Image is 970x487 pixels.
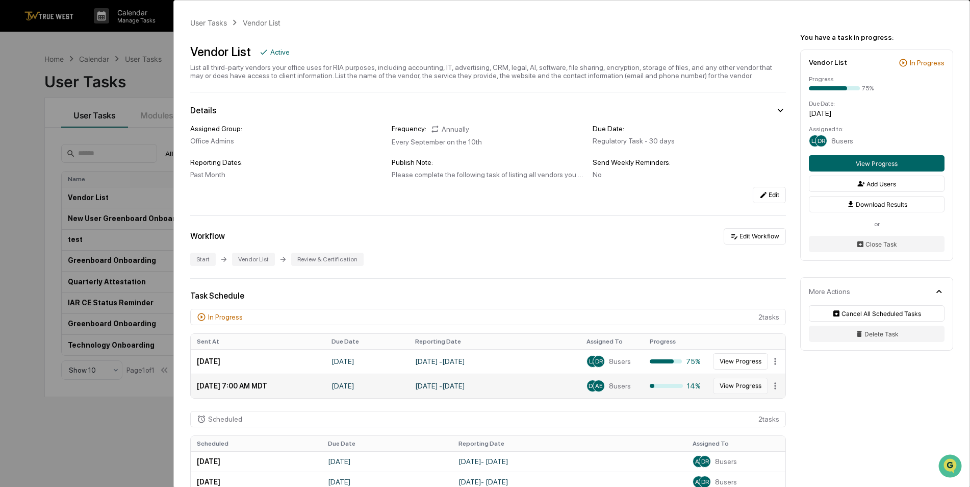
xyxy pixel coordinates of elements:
[715,478,737,486] span: 8 users
[232,253,275,266] div: Vendor List
[809,221,945,228] div: or
[695,458,703,465] span: AE
[10,130,18,138] div: 🖐️
[809,100,945,107] div: Due Date:
[270,48,290,56] div: Active
[595,382,603,389] span: AE
[190,158,384,166] div: Reporting Dates:
[173,81,186,93] button: Start new chat
[190,171,384,179] div: Past Month
[6,125,70,143] a: 🖐️Preclearance
[409,334,580,349] th: Reporting Date
[409,374,580,398] td: [DATE] - [DATE]
[392,171,585,179] div: Please complete the following task of listing all vendors you use in your RIA business. This requ...
[74,130,82,138] div: 🗄️
[10,149,18,157] div: 🔎
[593,125,786,133] div: Due Date:
[191,374,325,398] td: [DATE] 7:00 AM MDT
[10,78,29,96] img: 1746055101610-c473b297-6a78-478c-a979-82029cc54cd1
[715,457,737,466] span: 8 users
[6,144,68,162] a: 🔎Data Lookup
[191,436,321,451] th: Scheduled
[937,453,965,481] iframe: Open customer support
[809,305,945,322] button: Cancel All Scheduled Tasks
[809,196,945,212] button: Download Results
[392,158,585,166] div: Publish Note:
[595,358,603,365] span: DR
[20,148,64,158] span: Data Lookup
[452,451,686,472] td: [DATE] - [DATE]
[811,137,819,144] span: LA
[208,313,243,321] div: In Progress
[589,382,597,389] span: DD
[593,158,786,166] div: Send Weekly Reminders:
[35,88,129,96] div: We're available if you need us!
[191,334,325,349] th: Sent At
[695,478,703,485] span: AE
[713,378,768,394] button: View Progress
[809,58,847,66] div: Vendor List
[430,125,469,134] div: Annually
[701,458,709,465] span: DR
[392,125,426,134] div: Frequency:
[809,287,850,296] div: More Actions
[190,291,786,301] div: Task Schedule
[35,78,167,88] div: Start new chat
[800,33,953,41] div: You have a task in progress:
[190,253,216,266] div: Start
[10,21,186,38] p: How can we help?
[831,137,853,145] span: 8 users
[322,451,452,472] td: [DATE]
[190,125,384,133] div: Assigned Group:
[809,236,945,252] button: Close Task
[190,63,786,80] div: List all third-party vendors your office uses for RIA purposes, including accounting, IT, adverti...
[818,137,825,144] span: DR
[20,129,66,139] span: Preclearance
[713,353,768,370] button: View Progress
[609,357,631,366] span: 8 users
[409,349,580,374] td: [DATE] - [DATE]
[208,415,242,423] div: Scheduled
[190,18,227,27] div: User Tasks
[701,478,709,485] span: DR
[753,187,786,203] button: Edit
[724,228,786,245] button: Edit Workflow
[809,176,945,192] button: Add Users
[452,436,686,451] th: Reporting Date
[322,436,452,451] th: Due Date
[650,357,701,366] div: 75%
[580,334,644,349] th: Assigned To
[325,349,409,374] td: [DATE]
[84,129,126,139] span: Attestations
[191,349,325,374] td: [DATE]
[862,85,874,92] div: 75%
[809,126,945,133] div: Assigned to:
[72,173,123,181] a: Powered byPylon
[190,411,786,427] div: 2 task s
[593,171,786,179] div: No
[686,436,785,451] th: Assigned To
[291,253,364,266] div: Review & Certification
[190,309,786,325] div: 2 task s
[609,382,631,390] span: 8 users
[809,76,945,83] div: Progress
[910,59,945,67] div: In Progress
[70,125,131,143] a: 🗄️Attestations
[392,138,585,146] div: Every September on the 10th
[650,382,701,390] div: 14%
[101,173,123,181] span: Pylon
[190,106,216,115] div: Details
[190,44,251,59] div: Vendor List
[809,109,945,117] div: [DATE]
[809,155,945,172] button: View Progress
[243,18,280,27] div: Vendor List
[190,231,225,241] div: Workflow
[325,374,409,398] td: [DATE]
[644,334,707,349] th: Progress
[593,137,786,145] div: Regulatory Task - 30 days
[809,326,945,342] button: Delete Task
[325,334,409,349] th: Due Date
[589,358,596,365] span: LA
